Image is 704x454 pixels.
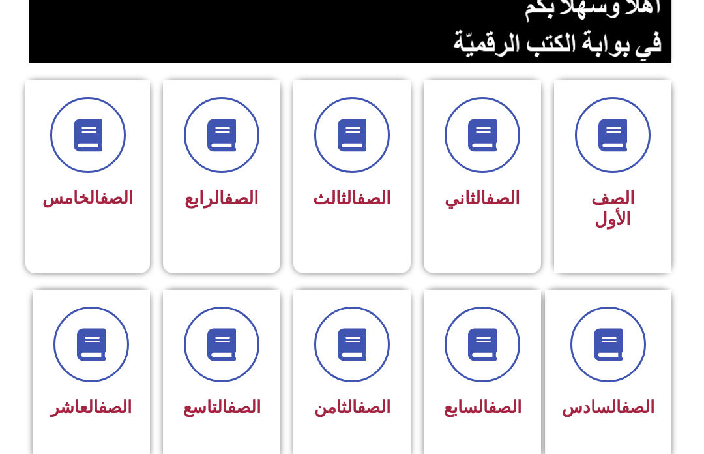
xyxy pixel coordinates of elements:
a: الصف [227,397,261,417]
a: الصف [100,188,133,207]
a: الصف [224,188,259,209]
a: الصف [486,188,520,209]
span: السادس [562,397,654,417]
span: الثامن [314,397,390,417]
span: التاسع [183,397,261,417]
a: الصف [488,397,521,417]
span: الثالث [313,188,391,209]
span: الثاني [445,188,520,209]
span: السابع [444,397,521,417]
a: الصف [357,188,391,209]
a: الصف [357,397,390,417]
a: الصف [98,397,132,417]
span: العاشر [51,397,132,417]
span: الخامس [42,188,133,207]
a: الصف [621,397,654,417]
span: الصف الأول [591,188,635,230]
span: الرابع [184,188,259,209]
